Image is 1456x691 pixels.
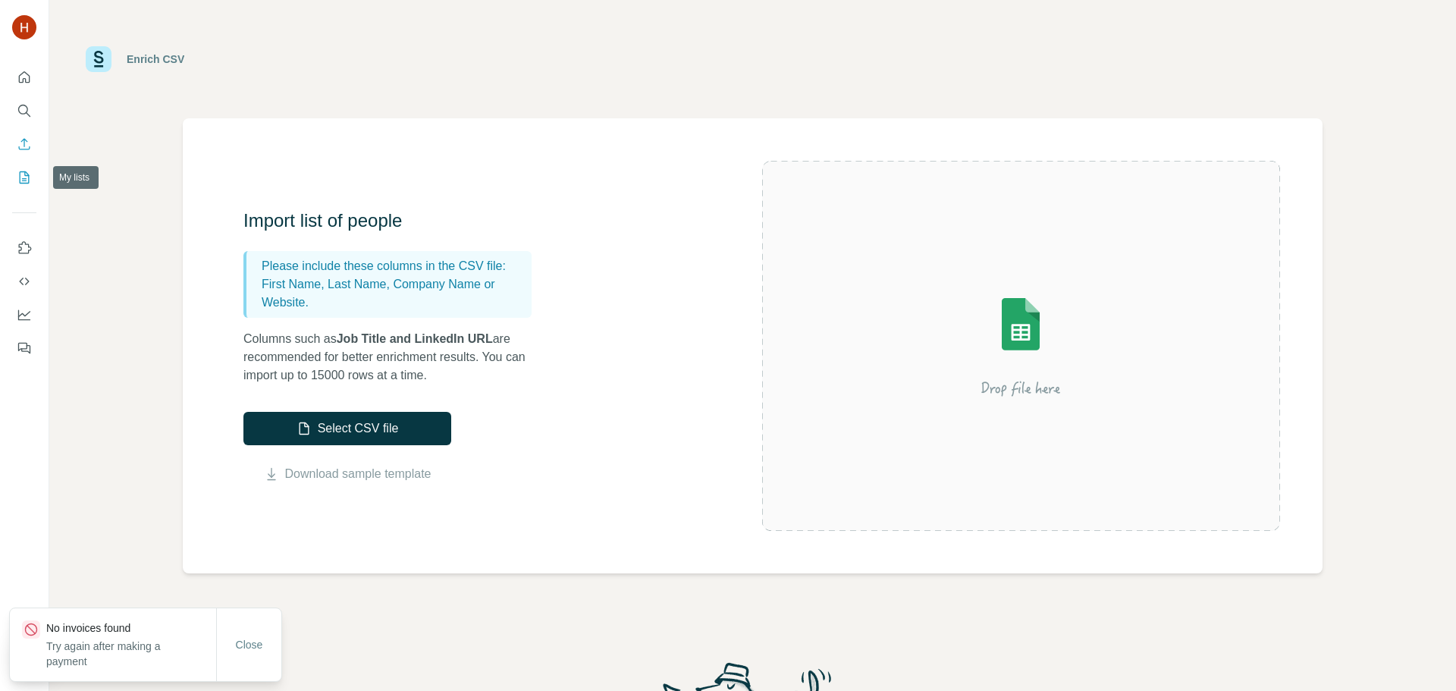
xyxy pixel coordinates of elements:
button: Close [225,631,274,658]
img: Avatar [12,15,36,39]
button: Download sample template [243,465,451,483]
p: Please include these columns in the CSV file: [262,257,526,275]
button: My lists [12,164,36,191]
span: Close [236,637,263,652]
p: Columns such as are recommended for better enrichment results. You can import up to 15000 rows at... [243,330,547,385]
button: Use Surfe API [12,268,36,295]
button: Dashboard [12,301,36,328]
button: Select CSV file [243,412,451,445]
p: Try again after making a payment [46,639,216,669]
img: Surfe Logo [86,46,111,72]
button: Quick start [12,64,36,91]
button: Search [12,97,36,124]
div: Enrich CSV [127,52,184,67]
img: Surfe Illustration - Drop file here or select below [884,255,1157,437]
button: Feedback [12,335,36,362]
button: Enrich CSV [12,130,36,158]
p: First Name, Last Name, Company Name or Website. [262,275,526,312]
span: Job Title and LinkedIn URL [337,332,493,345]
p: No invoices found [46,620,216,636]
button: Use Surfe on LinkedIn [12,234,36,262]
h3: Import list of people [243,209,547,233]
a: Download sample template [285,465,431,483]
